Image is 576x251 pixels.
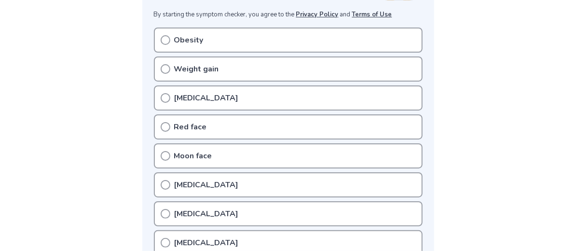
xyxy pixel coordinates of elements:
[174,121,207,133] p: Red face
[174,34,204,46] p: Obesity
[174,63,219,75] p: Weight gain
[174,92,239,104] p: [MEDICAL_DATA]
[174,237,239,249] p: [MEDICAL_DATA]
[174,208,239,220] p: [MEDICAL_DATA]
[154,10,423,20] p: By starting the symptom checker, you agree to the and
[174,179,239,191] p: [MEDICAL_DATA]
[352,10,392,19] a: Terms of Use
[296,10,339,19] a: Privacy Policy
[174,150,212,162] p: Moon face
